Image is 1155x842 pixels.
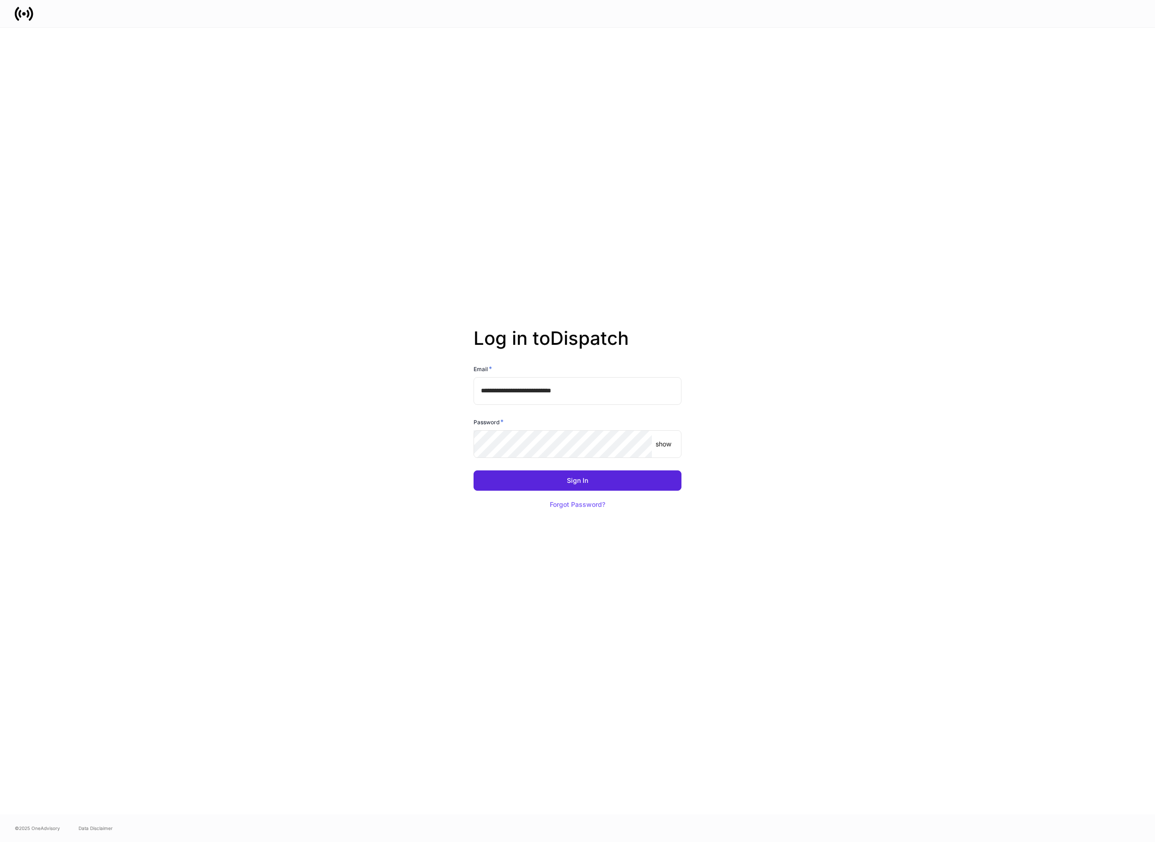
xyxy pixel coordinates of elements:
[474,417,504,427] h6: Password
[79,824,113,832] a: Data Disclaimer
[567,477,588,484] div: Sign In
[656,439,671,449] p: show
[550,501,605,508] div: Forgot Password?
[474,327,681,364] h2: Log in to Dispatch
[474,364,492,373] h6: Email
[15,824,60,832] span: © 2025 OneAdvisory
[538,494,617,515] button: Forgot Password?
[474,470,681,491] button: Sign In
